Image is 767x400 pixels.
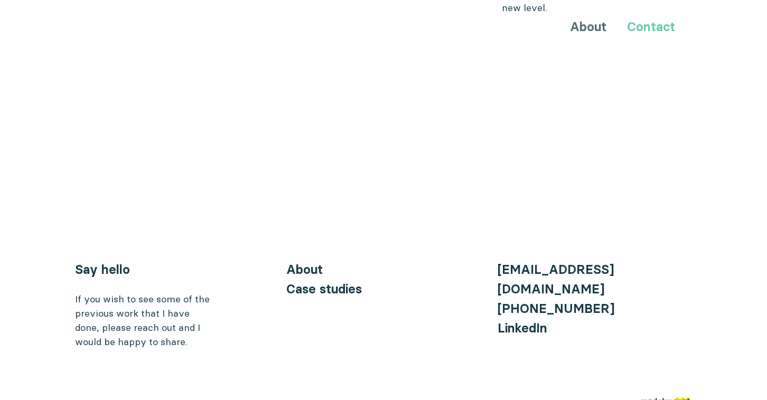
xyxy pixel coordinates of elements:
[286,262,323,277] a: About
[627,19,675,34] a: Contact
[498,320,547,336] a: LinkedIn
[286,281,362,297] a: Case studies
[498,262,614,297] a: [EMAIL_ADDRESS][DOMAIN_NAME]
[75,262,130,277] a: Say hello
[498,301,614,316] a: [PHONE_NUMBER]
[75,292,212,349] div: If you wish to see some of the previous work that I have done, please reach out and I would be ha...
